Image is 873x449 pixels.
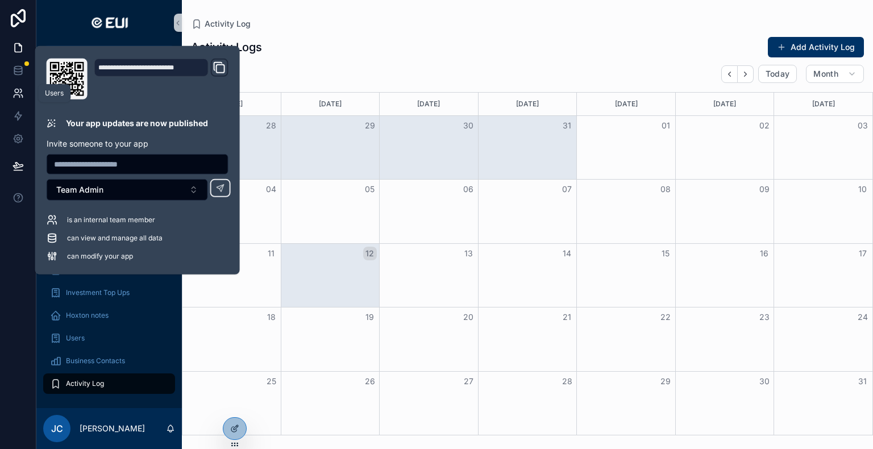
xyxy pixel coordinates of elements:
[45,89,64,98] div: Users
[766,69,790,79] span: Today
[758,247,771,260] button: 16
[47,179,208,201] button: Select Button
[758,375,771,388] button: 30
[66,118,208,129] p: Your app updates are now published
[67,234,163,243] span: can view and manage all data
[43,305,175,326] a: Hoxton notes
[462,247,475,260] button: 13
[191,39,262,55] h1: Activity Logs
[182,92,873,435] div: Month View
[264,375,278,388] button: 25
[560,375,574,388] button: 28
[560,119,574,132] button: 31
[264,310,278,324] button: 18
[659,375,672,388] button: 29
[43,282,175,303] a: Investment Top Ups
[560,310,574,324] button: 21
[856,310,870,324] button: 24
[758,65,797,83] button: Today
[66,311,109,320] span: Hoxton notes
[659,247,672,260] button: 15
[94,59,228,99] div: Domain and Custom Link
[856,119,870,132] button: 03
[659,182,672,196] button: 08
[776,93,871,115] div: [DATE]
[721,65,738,83] button: Back
[363,119,377,132] button: 29
[363,375,377,388] button: 26
[480,93,575,115] div: [DATE]
[80,423,145,434] p: [PERSON_NAME]
[758,119,771,132] button: 02
[758,182,771,196] button: 09
[47,138,228,149] p: Invite someone to your app
[738,65,754,83] button: Next
[806,65,864,83] button: Month
[677,93,772,115] div: [DATE]
[856,182,870,196] button: 10
[579,93,674,115] div: [DATE]
[363,247,377,260] button: 12
[856,375,870,388] button: 31
[560,247,574,260] button: 14
[758,310,771,324] button: 23
[51,422,63,435] span: JC
[768,37,864,57] button: Add Activity Log
[659,310,672,324] button: 22
[66,379,104,388] span: Activity Log
[462,375,475,388] button: 27
[813,69,838,79] span: Month
[56,184,103,196] span: Team Admin
[462,119,475,132] button: 30
[191,18,251,30] a: Activity Log
[43,351,175,371] a: Business Contacts
[66,334,85,343] span: Users
[856,247,870,260] button: 17
[264,182,278,196] button: 04
[43,328,175,348] a: Users
[205,18,251,30] span: Activity Log
[264,119,278,132] button: 28
[462,310,475,324] button: 20
[264,247,278,260] button: 11
[363,182,377,196] button: 05
[462,182,475,196] button: 06
[363,310,377,324] button: 19
[560,182,574,196] button: 07
[43,373,175,394] a: Activity Log
[67,252,133,261] span: can modify your app
[66,288,130,297] span: Investment Top Ups
[283,93,378,115] div: [DATE]
[66,356,125,365] span: Business Contacts
[87,14,131,32] img: App logo
[67,215,155,224] span: is an internal team member
[381,93,476,115] div: [DATE]
[659,119,672,132] button: 01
